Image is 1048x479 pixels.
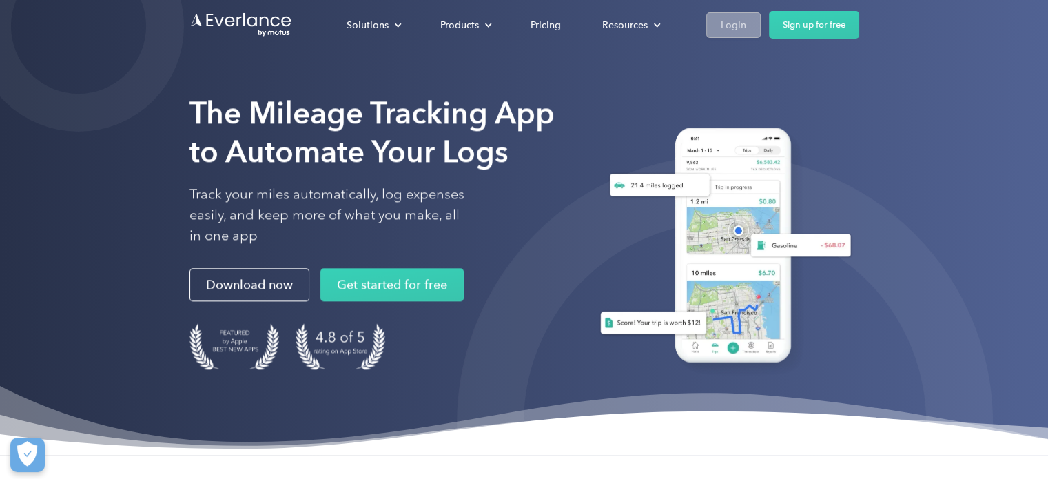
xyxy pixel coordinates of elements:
[427,13,503,37] div: Products
[10,438,45,472] button: Cookies Settings
[440,17,479,34] div: Products
[588,13,672,37] div: Resources
[189,94,555,170] strong: The Mileage Tracking App to Automate Your Logs
[769,11,859,39] a: Sign up for free
[721,17,746,34] div: Login
[320,268,464,301] a: Get started for free
[347,17,389,34] div: Solutions
[602,17,648,34] div: Resources
[189,323,279,369] img: Badge for Featured by Apple Best New Apps
[296,323,385,369] img: 4.9 out of 5 stars on the app store
[584,117,859,378] img: Everlance, mileage tracker app, expense tracking app
[189,184,465,246] p: Track your miles automatically, log expenses easily, and keep more of what you make, all in one app
[189,12,293,38] a: Go to homepage
[189,268,309,301] a: Download now
[706,12,761,38] a: Login
[517,13,575,37] a: Pricing
[531,17,561,34] div: Pricing
[333,13,413,37] div: Solutions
